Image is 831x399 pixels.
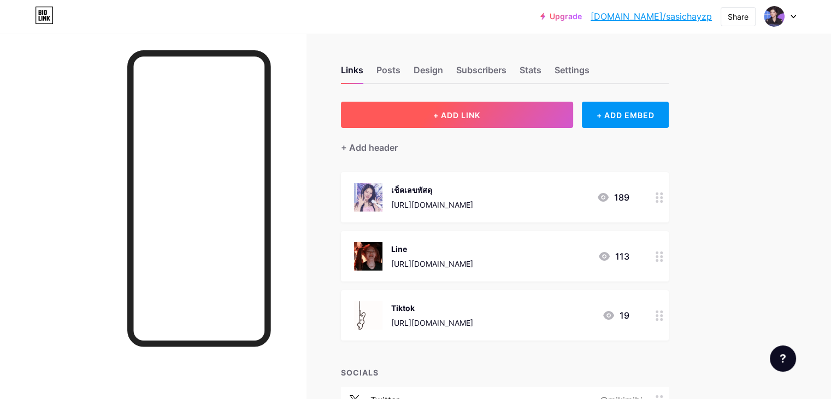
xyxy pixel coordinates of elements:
[591,10,712,23] a: [DOMAIN_NAME]/sasichayzp
[341,102,573,128] button: + ADD LINK
[555,63,590,83] div: Settings
[354,242,382,271] img: Line
[391,317,473,328] div: [URL][DOMAIN_NAME]
[391,258,473,269] div: [URL][DOMAIN_NAME]
[341,141,398,154] div: + Add header
[341,63,363,83] div: Links
[540,12,582,21] a: Upgrade
[354,183,382,212] img: เช็คเลขพัสดุ
[728,11,749,22] div: Share
[520,63,541,83] div: Stats
[602,309,629,322] div: 19
[391,302,473,314] div: Tiktok
[456,63,506,83] div: Subscribers
[414,63,443,83] div: Design
[597,191,629,204] div: 189
[376,63,400,83] div: Posts
[598,250,629,263] div: 113
[341,367,669,378] div: SOCIALS
[764,6,785,27] img: sasicha yik
[582,102,669,128] div: + ADD EMBED
[433,110,480,120] span: + ADD LINK
[354,301,382,330] img: Tiktok
[391,243,473,255] div: Line
[391,184,473,196] div: เช็คเลขพัสดุ
[391,199,473,210] div: [URL][DOMAIN_NAME]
